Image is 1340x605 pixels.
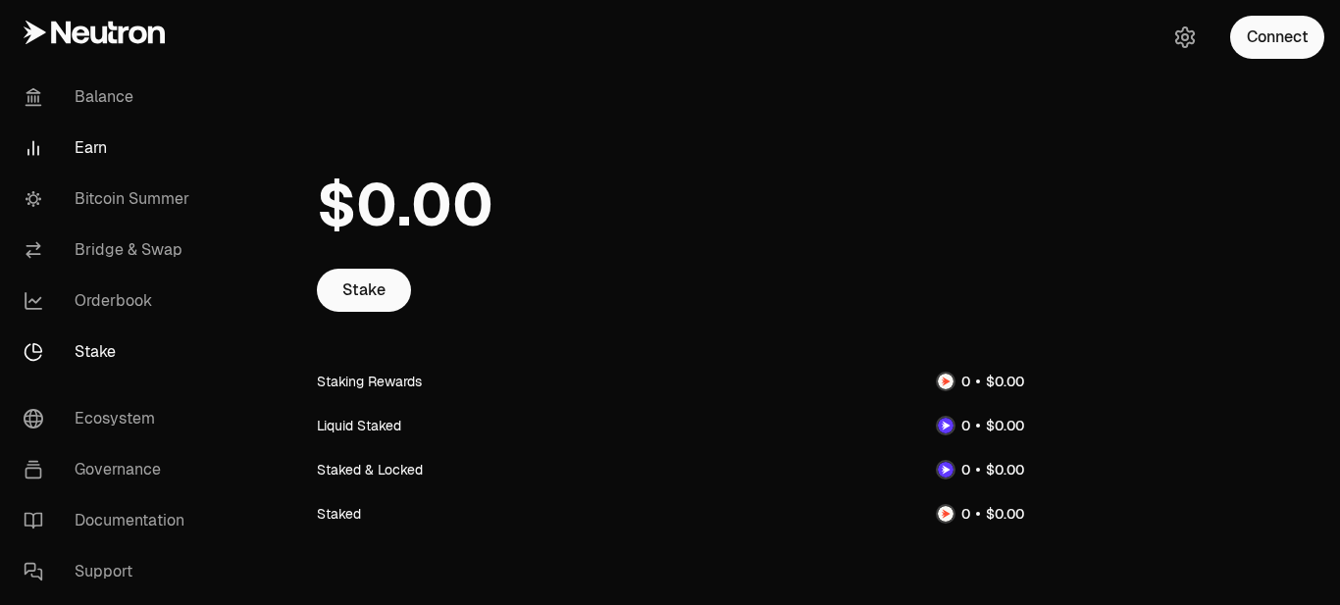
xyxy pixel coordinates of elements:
[8,174,212,225] a: Bitcoin Summer
[8,327,212,378] a: Stake
[938,418,953,433] img: dNTRN Logo
[8,444,212,495] a: Governance
[317,504,361,524] div: Staked
[8,276,212,327] a: Orderbook
[8,225,212,276] a: Bridge & Swap
[8,123,212,174] a: Earn
[8,72,212,123] a: Balance
[938,506,953,522] img: NTRN Logo
[317,460,423,479] div: Staked & Locked
[8,393,212,444] a: Ecosystem
[317,416,401,435] div: Liquid Staked
[938,374,953,389] img: NTRN Logo
[8,495,212,546] a: Documentation
[317,269,411,312] a: Stake
[317,372,422,391] div: Staking Rewards
[938,462,953,478] img: dNTRN Logo
[1230,16,1324,59] button: Connect
[8,546,212,597] a: Support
